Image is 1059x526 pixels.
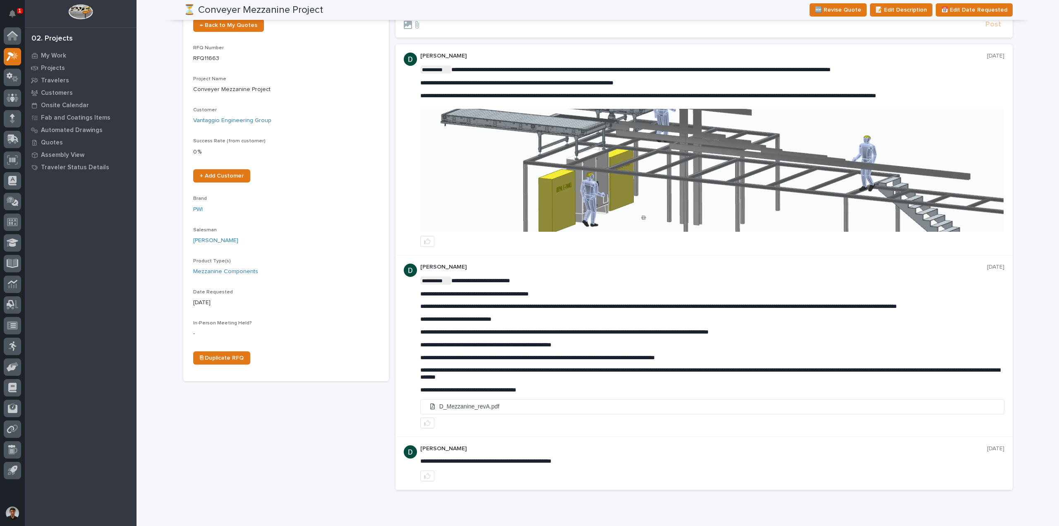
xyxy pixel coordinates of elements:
p: [DATE] [987,53,1004,60]
p: [PERSON_NAME] [420,264,987,271]
button: like this post [420,418,434,428]
span: Brand [193,196,207,201]
p: 1 [18,8,21,14]
p: - [193,329,379,338]
button: like this post [420,236,434,247]
a: Onsite Calendar [25,99,137,111]
img: ACg8ocJgdhFn4UJomsYM_ouCmoNuTXbjHW0N3LU2ED0DpQ4pt1V6hA=s96-c [404,264,417,277]
span: 📅 Edit Date Requested [941,5,1007,15]
li: D_Mezzanine_revA.pdf [421,400,1004,413]
button: users-avatar [4,504,21,522]
h2: ⏳ Conveyer Mezzanine Project [183,4,323,16]
span: + Add Customer [200,173,244,179]
p: Customers [41,89,73,97]
a: Automated Drawings [25,124,137,136]
span: Product Type(s) [193,259,231,264]
p: [DATE] [193,298,379,307]
button: like this post [420,471,434,481]
p: Quotes [41,139,63,147]
p: [PERSON_NAME] [420,53,987,60]
a: [PERSON_NAME] [193,236,238,245]
button: Post [982,20,1004,29]
span: Salesman [193,228,217,233]
span: Post [985,20,1001,29]
a: Fab and Coatings Items [25,111,137,124]
p: My Work [41,52,66,60]
a: Assembly View [25,149,137,161]
p: Travelers [41,77,69,84]
span: Project Name [193,77,226,82]
p: Projects [41,65,65,72]
a: D_Mezzanine_revA.pdf [421,400,1004,414]
a: + Add Customer [193,169,250,183]
span: ⎘ Duplicate RFQ [200,355,244,361]
img: ACg8ocJgdhFn4UJomsYM_ouCmoNuTXbjHW0N3LU2ED0DpQ4pt1V6hA=s96-c [404,445,417,459]
span: RFQ Number [193,46,224,50]
img: Workspace Logo [68,4,93,19]
a: My Work [25,49,137,62]
a: Customers [25,86,137,99]
p: Fab and Coatings Items [41,114,110,122]
div: Notifications1 [10,10,21,23]
button: 📝 Edit Description [870,3,932,17]
a: Mezzanine Components [193,267,258,276]
button: 📅 Edit Date Requested [936,3,1013,17]
a: Travelers [25,74,137,86]
p: 0 % [193,148,379,156]
p: [DATE] [987,445,1004,452]
span: Date Requested [193,290,233,295]
button: 🆕 Revise Quote [810,3,867,17]
a: Traveler Status Details [25,161,137,173]
a: Vantaggio Engineering Group [193,116,271,125]
a: ⎘ Duplicate RFQ [193,351,250,365]
a: Quotes [25,136,137,149]
img: ACg8ocJgdhFn4UJomsYM_ouCmoNuTXbjHW0N3LU2ED0DpQ4pt1V6hA=s96-c [404,53,417,66]
p: RFQ11663 [193,54,379,63]
span: In-Person Meeting Held? [193,321,252,326]
p: Onsite Calendar [41,102,89,109]
p: Assembly View [41,151,84,159]
span: Customer [193,108,217,113]
p: Conveyer Mezzanine Project [193,85,379,94]
a: Projects [25,62,137,74]
span: ← Back to My Quotes [200,22,257,28]
a: ← Back to My Quotes [193,19,264,32]
button: Notifications [4,5,21,22]
span: Success Rate (from customer) [193,139,266,144]
span: 🆕 Revise Quote [815,5,861,15]
div: 02. Projects [31,34,73,43]
span: 📝 Edit Description [875,5,927,15]
a: PWI [193,205,203,214]
p: Traveler Status Details [41,164,109,171]
p: [PERSON_NAME] [420,445,987,452]
p: Automated Drawings [41,127,103,134]
p: [DATE] [987,264,1004,271]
